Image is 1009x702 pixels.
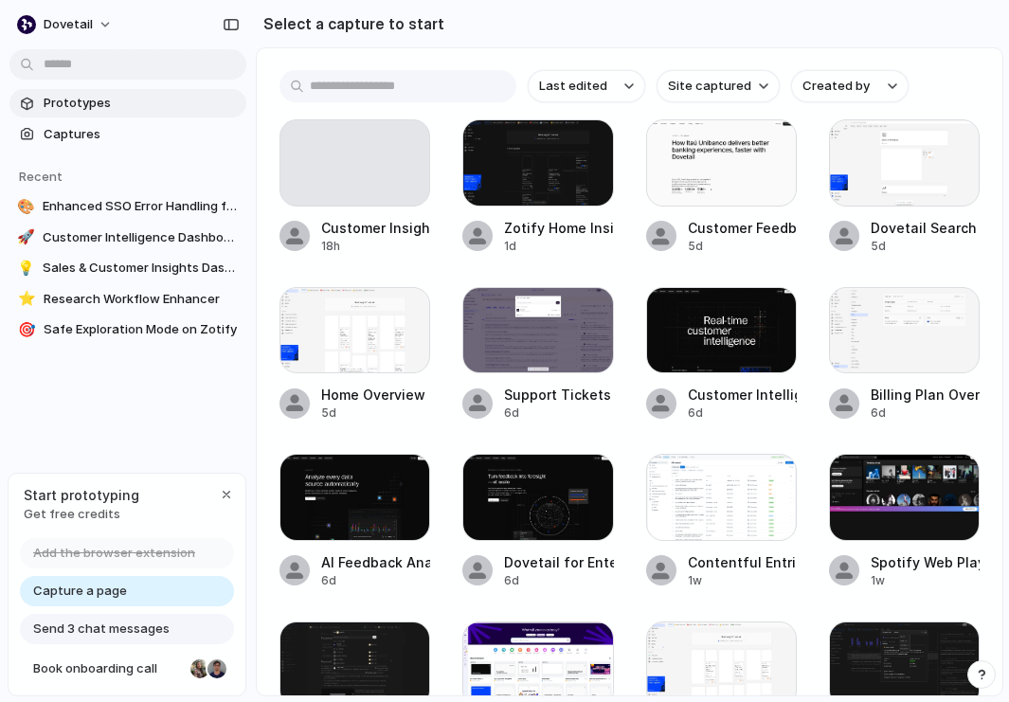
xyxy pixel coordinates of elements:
div: 1w [688,572,797,589]
div: Nicole Kubica [189,657,211,680]
a: Prototypes [9,89,246,117]
span: Capture a page [33,582,127,601]
a: Captures [9,120,246,149]
div: 6d [504,572,613,589]
a: 💡Sales & Customer Insights Dashboard [9,254,246,282]
span: Captures [44,125,239,144]
a: 🎯Safe Exploration Mode on Zotify [9,315,246,344]
div: 6d [688,405,797,422]
button: Last edited [528,70,645,102]
div: Dovetail for Enterprise [504,552,613,572]
span: Add the browser extension [33,544,195,563]
div: AI Feedback Analysis [321,552,430,572]
div: 5d [688,238,797,255]
div: 5d [871,238,980,255]
span: Enhanced SSO Error Handling for Dovetail [43,197,239,216]
div: Customer Insights Hub [321,218,430,238]
div: 💡 [17,259,35,278]
div: 5d [321,405,425,422]
div: Dovetail Search Results [871,218,980,238]
button: dovetail [9,9,122,40]
div: Spotify Web Player [871,552,980,572]
div: 1d [504,238,613,255]
span: Customer Intelligence Dashboard [43,228,239,247]
div: 🎨 [17,197,35,216]
a: 🚀Customer Intelligence Dashboard [9,224,246,252]
span: dovetail [44,15,93,34]
div: 1w [871,572,980,589]
a: ⭐Research Workflow Enhancer [9,285,246,314]
div: Customer Feedback to Innovation [688,218,797,238]
div: 6d [871,405,980,422]
div: Christian Iacullo [206,657,228,680]
a: Book onboarding call [20,654,234,684]
div: ⭐ [17,290,36,309]
div: Zotify Home Insights [504,218,613,238]
span: Site captured [668,77,751,96]
button: Created by [791,70,909,102]
span: Prototypes [44,94,239,113]
span: Sales & Customer Insights Dashboard [43,259,239,278]
div: Customer Intelligence System [688,385,797,405]
span: Get free credits [24,505,139,524]
span: Start prototyping [24,485,139,505]
a: 🎨Enhanced SSO Error Handling for Dovetail [9,192,246,221]
div: Home Overview [321,385,425,405]
span: Recent [19,169,63,184]
span: Book onboarding call [33,659,183,678]
div: Billing Plan Overview [871,385,980,405]
span: Research Workflow Enhancer [44,290,239,309]
div: 6d [321,572,430,589]
div: 6d [504,405,611,422]
div: 🎯 [17,320,36,339]
span: Created by [802,77,870,96]
div: 🚀 [17,228,35,247]
div: Support Tickets [504,385,611,405]
span: Safe Exploration Mode on Zotify [44,320,239,339]
span: Send 3 chat messages [33,620,170,639]
div: 18h [321,238,430,255]
div: Contentful Entries List [688,552,797,572]
span: Last edited [539,77,607,96]
button: Site captured [657,70,780,102]
h2: Select a capture to start [256,12,444,35]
